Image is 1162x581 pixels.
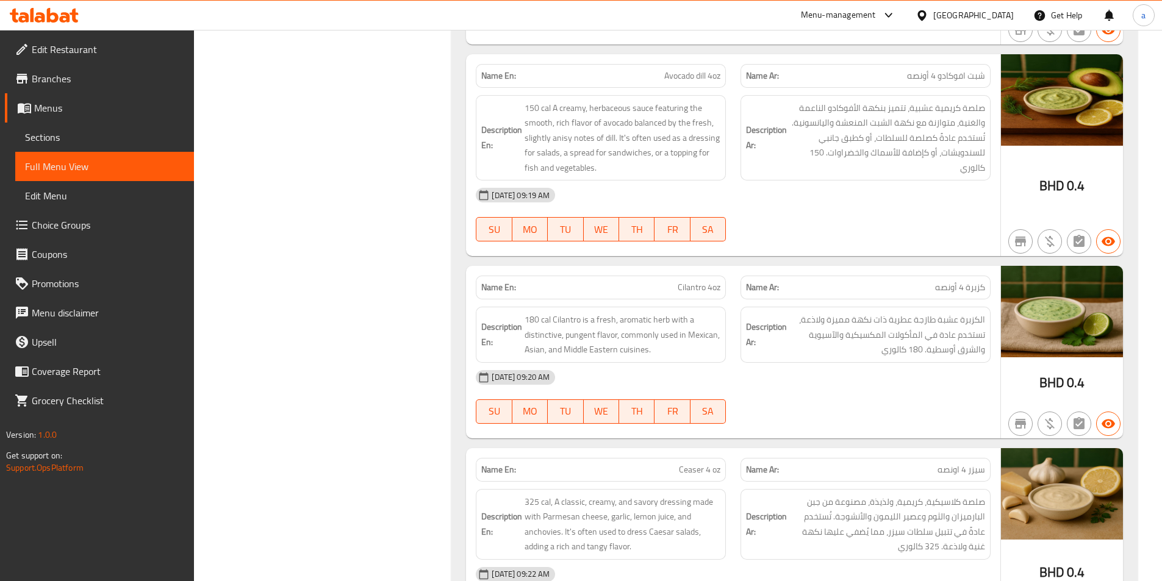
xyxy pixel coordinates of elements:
[746,509,787,539] strong: Description Ar:
[789,101,985,176] span: صلصة كريمية عشبية، تتميز بنكهة الأفوكادو الناعمة والغنية، متوازنة مع نكهة الشبت المنعشة واليانسون...
[801,8,876,23] div: Menu-management
[32,71,184,86] span: Branches
[6,427,36,443] span: Version:
[38,427,57,443] span: 1.0.0
[1039,174,1064,198] span: BHD
[32,393,184,408] span: Grocery Checklist
[512,399,548,424] button: MO
[517,402,543,420] span: MO
[1001,54,1123,146] img: Avocado_Dill_Sauce638957073783009175.jpg
[476,399,512,424] button: SU
[664,70,720,82] span: Avocado dill 4oz
[5,298,194,327] a: Menu disclaimer
[659,402,685,420] span: FR
[1067,174,1085,198] span: 0.4
[746,123,787,152] strong: Description Ar:
[1141,9,1146,22] span: a
[487,190,554,201] span: [DATE] 09:19 AM
[678,281,720,294] span: Cilantro 4oz
[525,494,720,554] span: 325 cal, A classic, creamy, and savory dressing made with Parmesan cheese, garlic, lemon juice, a...
[481,221,507,238] span: SU
[5,269,194,298] a: Promotions
[548,217,583,241] button: TU
[481,509,522,539] strong: Description En:
[32,276,184,291] span: Promotions
[746,70,779,82] strong: Name Ar:
[5,327,194,357] a: Upsell
[5,210,194,240] a: Choice Groups
[584,217,619,241] button: WE
[746,281,779,294] strong: Name Ar:
[589,221,614,238] span: WE
[1096,229,1121,254] button: Available
[1008,412,1033,436] button: Not branch specific item
[659,221,685,238] span: FR
[746,319,787,349] strong: Description Ar:
[525,101,720,176] span: 150 cal A creamy, herbaceous sauce featuring the smooth, rich flavor of avocado balanced by the f...
[517,221,543,238] span: MO
[907,70,985,82] span: شبت افوكادو 4 أونصه
[32,364,184,379] span: Coverage Report
[690,217,726,241] button: SA
[1038,229,1062,254] button: Purchased item
[5,357,194,386] a: Coverage Report
[619,217,655,241] button: TH
[32,335,184,349] span: Upsell
[512,217,548,241] button: MO
[553,402,578,420] span: TU
[624,402,650,420] span: TH
[1096,412,1121,436] button: Available
[1008,229,1033,254] button: Not branch specific item
[6,460,84,476] a: Support.OpsPlatform
[481,463,516,476] strong: Name En:
[553,221,578,238] span: TU
[25,188,184,203] span: Edit Menu
[487,371,554,383] span: [DATE] 09:20 AM
[5,386,194,415] a: Grocery Checklist
[5,93,194,123] a: Menus
[935,281,985,294] span: كزبرة 4 أونصه
[481,319,522,349] strong: Description En:
[746,463,779,476] strong: Name Ar:
[679,463,720,476] span: Ceaser 4 oz
[15,123,194,152] a: Sections
[481,70,516,82] strong: Name En:
[25,159,184,174] span: Full Menu View
[476,217,512,241] button: SU
[655,217,690,241] button: FR
[15,152,194,181] a: Full Menu View
[584,399,619,424] button: WE
[5,240,194,269] a: Coupons
[481,123,522,152] strong: Description En:
[1067,229,1091,254] button: Not has choices
[1067,371,1085,394] span: 0.4
[32,305,184,320] span: Menu disclaimer
[695,221,721,238] span: SA
[624,221,650,238] span: TH
[1001,266,1123,357] img: Cilantro_Sauce638957073776661840.jpg
[34,101,184,115] span: Menus
[548,399,583,424] button: TU
[933,9,1014,22] div: [GEOGRAPHIC_DATA]
[32,42,184,57] span: Edit Restaurant
[1038,412,1062,436] button: Purchased item
[619,399,655,424] button: TH
[481,281,516,294] strong: Name En:
[695,402,721,420] span: SA
[32,247,184,262] span: Coupons
[6,447,62,463] span: Get support on:
[25,130,184,144] span: Sections
[789,494,985,554] span: صلصة كلاسيكية، كريمية، ولذيذة، مصنوعة من جبن البارميزان والثوم وعصير الليمون والأنشوجة. تُستخدم ع...
[32,218,184,232] span: Choice Groups
[487,568,554,580] span: [DATE] 09:22 AM
[1039,371,1064,394] span: BHD
[589,402,614,420] span: WE
[655,399,690,424] button: FR
[481,402,507,420] span: SU
[789,312,985,357] span: الكزبرة عشبة طازجة عطرية ذات نكهة مميزة ولاذعة، تستخدم عادة في المأكولات المكسيكية والآسيوية والش...
[1067,412,1091,436] button: Not has choices
[525,312,720,357] span: 180 cal Cilantro is a fresh, aromatic herb with a distinctive, pungent flavor, commonly used in M...
[938,463,985,476] span: سيزر 4 اونصه
[5,64,194,93] a: Branches
[1001,448,1123,540] img: Caesar_Sauce638957073776649655.jpg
